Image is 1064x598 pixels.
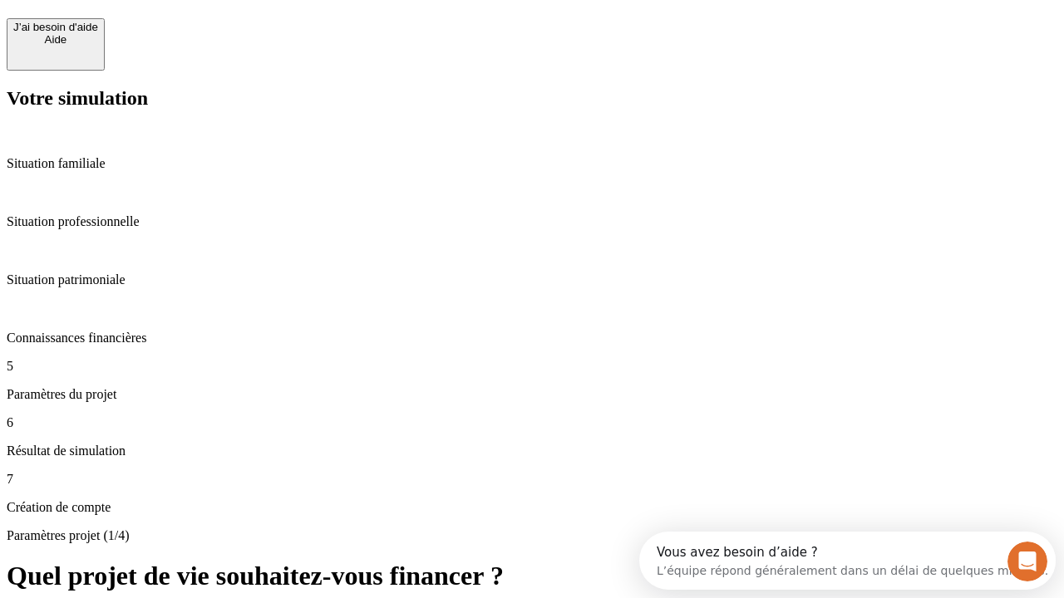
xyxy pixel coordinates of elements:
[7,500,1057,515] p: Création de compte
[7,528,1057,543] p: Paramètres projet (1/4)
[7,7,458,52] div: Ouvrir le Messenger Intercom
[17,27,409,45] div: L’équipe répond généralement dans un délai de quelques minutes.
[7,331,1057,346] p: Connaissances financières
[7,214,1057,229] p: Situation professionnelle
[17,14,409,27] div: Vous avez besoin d’aide ?
[13,33,98,46] div: Aide
[7,18,105,71] button: J’ai besoin d'aideAide
[7,156,1057,171] p: Situation familiale
[13,21,98,33] div: J’ai besoin d'aide
[639,532,1056,590] iframe: Intercom live chat discovery launcher
[7,415,1057,430] p: 6
[7,561,1057,591] h1: Quel projet de vie souhaitez-vous financer ?
[7,87,1057,110] h2: Votre simulation
[7,444,1057,458] p: Résultat de simulation
[7,359,1057,374] p: 5
[7,387,1057,402] p: Paramètres du projet
[1007,542,1047,581] iframe: Intercom live chat
[7,272,1057,287] p: Situation patrimoniale
[7,472,1057,487] p: 7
